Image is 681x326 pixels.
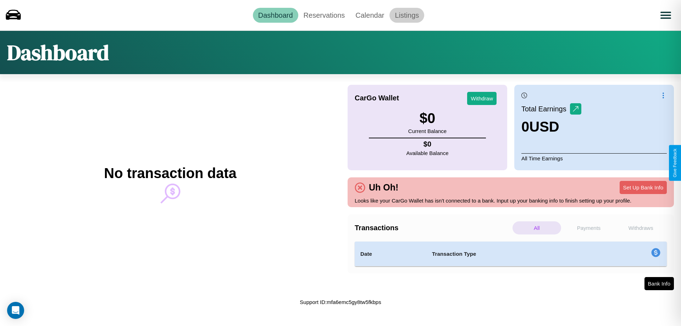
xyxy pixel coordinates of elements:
h1: Dashboard [7,38,109,67]
h4: Date [360,250,421,258]
div: Give Feedback [672,149,677,177]
p: Looks like your CarGo Wallet has isn't connected to a bank. Input up your banking info to finish ... [355,196,667,205]
a: Calendar [350,8,389,23]
h4: CarGo Wallet [355,94,399,102]
p: Available Balance [406,148,449,158]
p: All [513,221,561,234]
p: Withdraws [616,221,665,234]
h4: $ 0 [406,140,449,148]
h4: Transactions [355,224,511,232]
h4: Transaction Type [432,250,593,258]
div: Open Intercom Messenger [7,302,24,319]
h4: Uh Oh! [365,182,402,193]
table: simple table [355,242,667,266]
button: Set Up Bank Info [620,181,667,194]
p: Total Earnings [521,103,570,115]
a: Reservations [298,8,350,23]
a: Listings [389,8,424,23]
p: Support ID: mfa6emc5gy8tw5fkbps [300,297,381,307]
button: Withdraw [467,92,497,105]
a: Dashboard [253,8,298,23]
p: All Time Earnings [521,153,667,163]
h2: No transaction data [104,165,236,181]
button: Bank Info [644,277,674,290]
h3: 0 USD [521,119,581,135]
button: Open menu [656,5,676,25]
p: Payments [565,221,613,234]
h3: $ 0 [408,110,447,126]
p: Current Balance [408,126,447,136]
